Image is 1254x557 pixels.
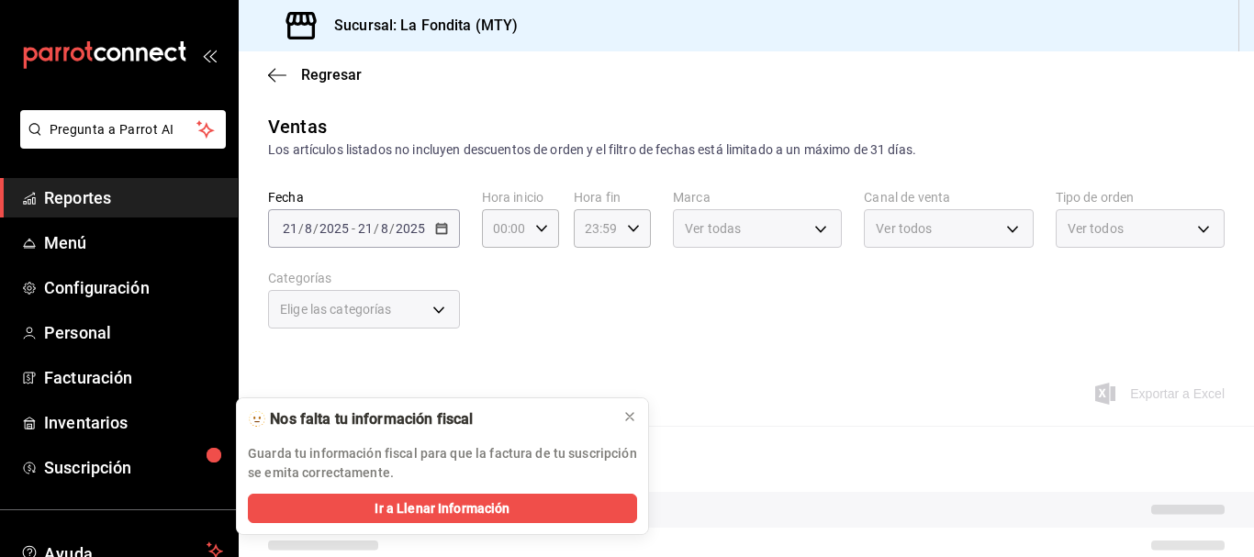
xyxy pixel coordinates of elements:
[357,221,374,236] input: --
[268,191,460,204] label: Fecha
[282,221,298,236] input: --
[44,185,223,210] span: Reportes
[319,221,350,236] input: ----
[44,275,223,300] span: Configuración
[13,133,226,152] a: Pregunta a Parrot AI
[298,221,304,236] span: /
[673,191,842,204] label: Marca
[482,191,559,204] label: Hora inicio
[44,365,223,390] span: Facturación
[685,219,741,238] span: Ver todas
[44,230,223,255] span: Menú
[268,140,1225,160] div: Los artículos listados no incluyen descuentos de orden y el filtro de fechas está limitado a un m...
[304,221,313,236] input: --
[297,395,591,426] div: navigation tabs
[248,494,637,523] button: Ir a Llenar Información
[313,221,319,236] span: /
[248,409,608,429] div: 🫥 Nos falta tu información fiscal
[44,410,223,435] span: Inventarios
[50,120,197,139] span: Pregunta a Parrot AI
[20,110,226,149] button: Pregunta a Parrot AI
[519,395,592,426] button: Ver cargos
[44,320,223,345] span: Personal
[280,300,392,318] span: Elige las categorías
[202,48,217,62] button: open_drawer_menu
[1068,219,1124,238] span: Ver todos
[352,221,355,236] span: -
[268,66,362,84] button: Regresar
[374,221,379,236] span: /
[876,219,932,238] span: Ver todos
[44,455,223,480] span: Suscripción
[268,448,1225,470] p: Resumen
[395,221,426,236] input: ----
[864,191,1033,204] label: Canal de venta
[268,113,327,140] div: Ventas
[417,395,489,426] button: Ver ventas
[248,444,637,483] p: Guarda tu información fiscal para que la factura de tu suscripción se emita correctamente.
[268,272,460,284] label: Categorías
[319,15,518,37] h3: Sucursal: La Fondita (MTY)
[301,66,362,84] span: Regresar
[574,191,651,204] label: Hora fin
[297,395,387,426] button: Ver resumen
[380,221,389,236] input: --
[1056,191,1225,204] label: Tipo de orden
[375,499,509,518] span: Ir a Llenar Información
[389,221,395,236] span: /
